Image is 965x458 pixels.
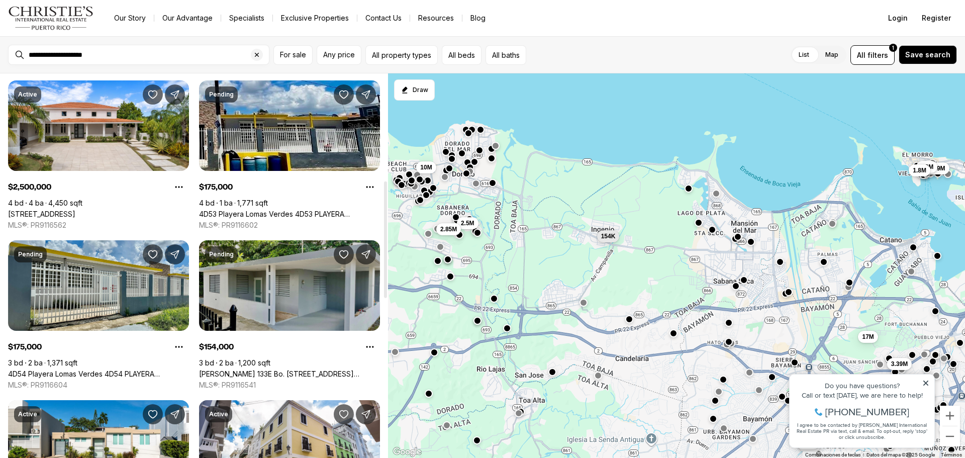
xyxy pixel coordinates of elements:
button: Property options [360,337,380,357]
a: Exclusive Properties [273,11,357,25]
span: 1 [892,44,894,52]
span: Login [888,14,908,22]
span: I agree to be contacted by [PERSON_NAME] International Real Estate PR via text, call & email. To ... [13,62,143,81]
button: 2.59M [924,162,949,174]
button: Ampliar [940,406,960,426]
button: Save Property: Clavel 133E Bo. Ingenio CLAVEL 133E BARRIO INGENIO [334,244,354,264]
span: Datos del mapa ©2025 Google [866,452,935,457]
button: 17M [858,331,878,343]
button: Contact Us [357,11,410,25]
button: Login [882,8,914,28]
span: 2.85M [440,225,457,233]
a: Términos (se abre en una nueva pestaña) [941,452,962,457]
a: Specialists [221,11,272,25]
span: 1.8M [920,163,934,171]
a: 247 CAMINO DEL FLAMBOYAN ST, DORADO PR, 00646 [8,210,75,219]
p: Pending [209,90,234,99]
button: Share Property [165,244,185,264]
p: Pending [209,250,234,258]
button: 10M [416,161,436,173]
button: Property options [360,177,380,197]
div: Call or text [DATE], we are here to help! [11,32,145,39]
span: 10M [420,163,432,171]
button: 2.85M [436,223,461,235]
span: 1.8M [913,166,926,174]
span: 17M [862,333,874,341]
a: Our Story [106,11,154,25]
button: 1.8M [909,164,930,176]
p: Pending [18,250,43,258]
button: Share Property [165,404,185,424]
button: Save Property: 4D53 Playera Lomas Verdes 4D53 PLAYERA LOMAS VERDES [334,84,354,105]
a: Clavel 133E Bo. Ingenio CLAVEL 133E BARRIO INGENIO, TOA BAJA PR, 00949 [199,370,380,379]
button: Save search [899,45,957,64]
button: Share Property [165,84,185,105]
span: 154K [601,232,616,240]
button: Save Property: 4D54 Playera Lomas Verdes 4D54 PLAYERA LOMAS VERDES [143,244,163,264]
button: Register [916,8,957,28]
p: Active [18,410,37,418]
label: List [791,46,817,64]
button: Save Property: 247 CAMINO DEL FLAMBOYAN ST [143,84,163,105]
button: 3.39M [887,358,912,370]
button: Save Property: 152 CALLE LUNA [334,404,354,424]
span: Save search [905,51,950,59]
div: Do you have questions? [11,23,145,30]
span: All [857,50,865,60]
button: All baths [486,45,526,65]
button: 154K [597,230,620,242]
span: filters [867,50,888,60]
span: Any price [323,51,355,59]
button: 2.5M [457,217,478,229]
a: 4D53 Playera Lomas Verdes 4D53 PLAYERA LOMAS VERDES, BAYAMON PR, 00956 [199,210,380,219]
a: Blog [462,11,494,25]
a: Resources [410,11,462,25]
p: Active [209,410,228,418]
span: For sale [280,51,306,59]
button: Share Property [356,404,376,424]
button: Share Property [356,244,376,264]
span: [PHONE_NUMBER] [41,47,125,57]
button: Property options [169,337,189,357]
button: Property options [169,177,189,197]
button: For sale [273,45,313,65]
button: Save Property: A12 CALLE 4 [143,404,163,424]
button: All property types [365,45,438,65]
button: All beds [442,45,481,65]
img: logo [8,6,94,30]
span: 2.5M [461,219,474,227]
span: Register [922,14,951,22]
p: Active [18,90,37,99]
button: 1.8M [916,161,938,173]
button: Any price [317,45,361,65]
a: Our Advantage [154,11,221,25]
button: Start drawing [394,79,435,101]
label: Map [817,46,846,64]
a: 4D54 Playera Lomas Verdes 4D54 PLAYERA LOMAS VERDES, BAYAMON PR, 00956 [8,370,189,379]
button: Share Property [356,84,376,105]
button: Clear search input [251,45,269,64]
button: Allfilters1 [850,45,895,65]
button: Reducir [940,426,960,446]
